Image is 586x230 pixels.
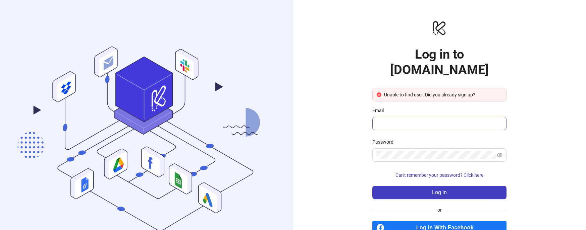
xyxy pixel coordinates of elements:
input: Email [376,120,501,128]
button: Can't remember your password? Click here [372,170,507,180]
span: or [432,206,447,214]
label: Email [372,107,388,114]
a: Can't remember your password? Click here [372,172,507,178]
span: Can't remember your password? Click here [395,172,483,178]
h1: Log in to [DOMAIN_NAME] [372,47,507,77]
span: eye-invisible [497,152,502,158]
span: close-circle [377,92,381,97]
label: Password [372,138,398,146]
input: Password [376,151,496,159]
span: Log in [432,189,447,196]
button: Log in [372,186,507,199]
div: Unable to find user. Did you already sign up? [384,91,502,98]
